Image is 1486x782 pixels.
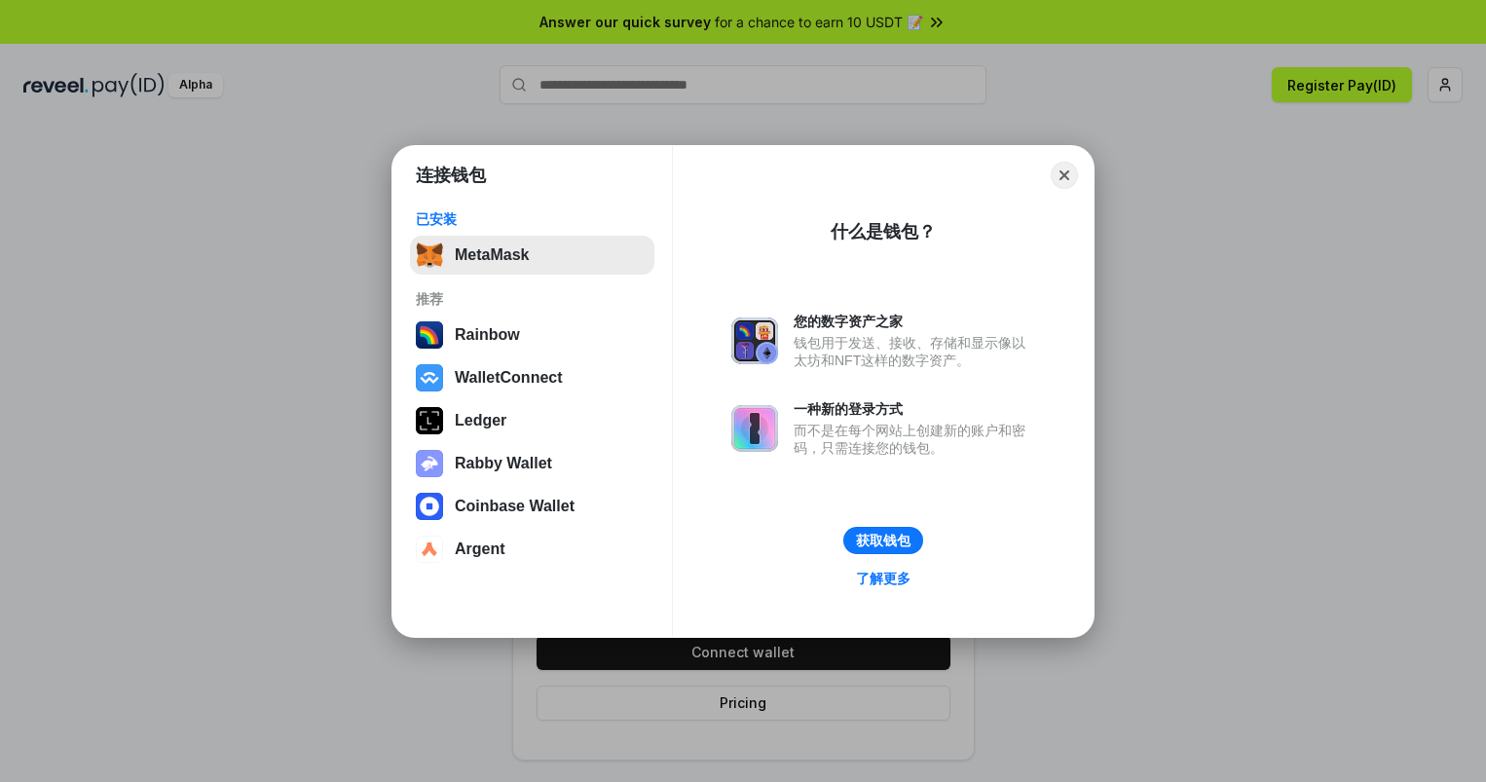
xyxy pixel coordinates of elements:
div: 获取钱包 [856,532,910,549]
button: Coinbase Wallet [410,487,654,526]
button: 获取钱包 [843,527,923,554]
button: Rabby Wallet [410,444,654,483]
img: svg+xml,%3Csvg%20width%3D%2228%22%20height%3D%2228%22%20viewBox%3D%220%200%2028%2028%22%20fill%3D... [416,364,443,391]
div: 一种新的登录方式 [794,400,1035,418]
div: Argent [455,540,505,558]
button: Rainbow [410,316,654,354]
div: 什么是钱包？ [831,220,936,243]
button: Argent [410,530,654,569]
div: 钱包用于发送、接收、存储和显示像以太坊和NFT这样的数字资产。 [794,334,1035,369]
div: Rabby Wallet [455,455,552,472]
img: svg+xml,%3Csvg%20xmlns%3D%22http%3A%2F%2Fwww.w3.org%2F2000%2Fsvg%22%20fill%3D%22none%22%20viewBox... [731,405,778,452]
div: Coinbase Wallet [455,498,575,515]
img: svg+xml,%3Csvg%20xmlns%3D%22http%3A%2F%2Fwww.w3.org%2F2000%2Fsvg%22%20fill%3D%22none%22%20viewBox... [731,317,778,364]
button: Close [1051,162,1078,189]
div: 了解更多 [856,570,910,587]
div: 您的数字资产之家 [794,313,1035,330]
div: WalletConnect [455,369,563,387]
button: WalletConnect [410,358,654,397]
img: svg+xml,%3Csvg%20width%3D%22120%22%20height%3D%22120%22%20viewBox%3D%220%200%20120%20120%22%20fil... [416,321,443,349]
img: svg+xml,%3Csvg%20width%3D%2228%22%20height%3D%2228%22%20viewBox%3D%220%200%2028%2028%22%20fill%3D... [416,536,443,563]
div: Rainbow [455,326,520,344]
div: 推荐 [416,290,649,308]
button: MetaMask [410,236,654,275]
div: 已安装 [416,210,649,228]
button: Ledger [410,401,654,440]
div: Ledger [455,412,506,429]
div: MetaMask [455,246,529,264]
div: 而不是在每个网站上创建新的账户和密码，只需连接您的钱包。 [794,422,1035,457]
img: svg+xml,%3Csvg%20width%3D%2228%22%20height%3D%2228%22%20viewBox%3D%220%200%2028%2028%22%20fill%3D... [416,493,443,520]
h1: 连接钱包 [416,164,486,187]
img: svg+xml,%3Csvg%20xmlns%3D%22http%3A%2F%2Fwww.w3.org%2F2000%2Fsvg%22%20width%3D%2228%22%20height%3... [416,407,443,434]
a: 了解更多 [844,566,922,591]
img: svg+xml,%3Csvg%20fill%3D%22none%22%20height%3D%2233%22%20viewBox%3D%220%200%2035%2033%22%20width%... [416,242,443,269]
img: svg+xml,%3Csvg%20xmlns%3D%22http%3A%2F%2Fwww.w3.org%2F2000%2Fsvg%22%20fill%3D%22none%22%20viewBox... [416,450,443,477]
